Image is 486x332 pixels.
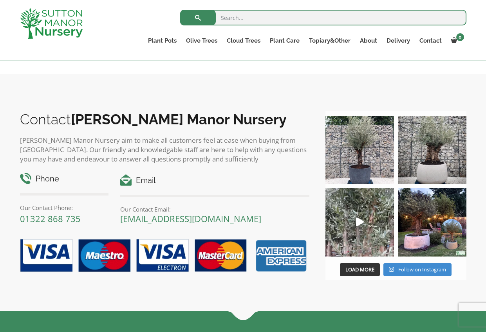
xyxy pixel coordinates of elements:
[20,173,109,185] h4: Phone
[325,188,394,257] a: Play
[355,35,382,46] a: About
[356,217,364,226] svg: Play
[389,266,394,272] svg: Instagram
[415,35,446,46] a: Contact
[398,188,466,257] img: “The poetry of nature is never dead” 🪴🫒 A stunning beautiful customer photo has been sent into us...
[398,116,466,184] img: Check out this beauty we potted at our nursery today ❤️‍🔥 A huge, ancient gnarled Olive tree plan...
[180,10,466,25] input: Search...
[304,35,355,46] a: Topiary&Other
[222,35,265,46] a: Cloud Trees
[382,35,415,46] a: Delivery
[20,213,81,224] a: 01322 868 735
[120,213,261,224] a: [EMAIL_ADDRESS][DOMAIN_NAME]
[71,111,287,127] b: [PERSON_NAME] Manor Nursery
[456,33,464,41] span: 0
[383,263,451,276] a: Instagram Follow on Instagram
[181,35,222,46] a: Olive Trees
[398,266,446,273] span: Follow on Instagram
[325,116,394,184] img: A beautiful multi-stem Spanish Olive tree potted in our luxurious fibre clay pots 😍😍
[14,235,310,278] img: payment-options.png
[20,203,109,212] p: Our Contact Phone:
[340,263,380,276] button: Load More
[325,188,394,257] img: New arrivals Monday morning of beautiful olive trees 🤩🤩 The weather is beautiful this summer, gre...
[20,136,310,164] p: [PERSON_NAME] Manor Nursery aim to make all customers feel at ease when buying from [GEOGRAPHIC_D...
[265,35,304,46] a: Plant Care
[20,111,310,127] h2: Contact
[446,35,466,46] a: 0
[345,266,374,273] span: Load More
[120,174,309,187] h4: Email
[20,8,83,39] img: logo
[143,35,181,46] a: Plant Pots
[120,205,309,214] p: Our Contact Email:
